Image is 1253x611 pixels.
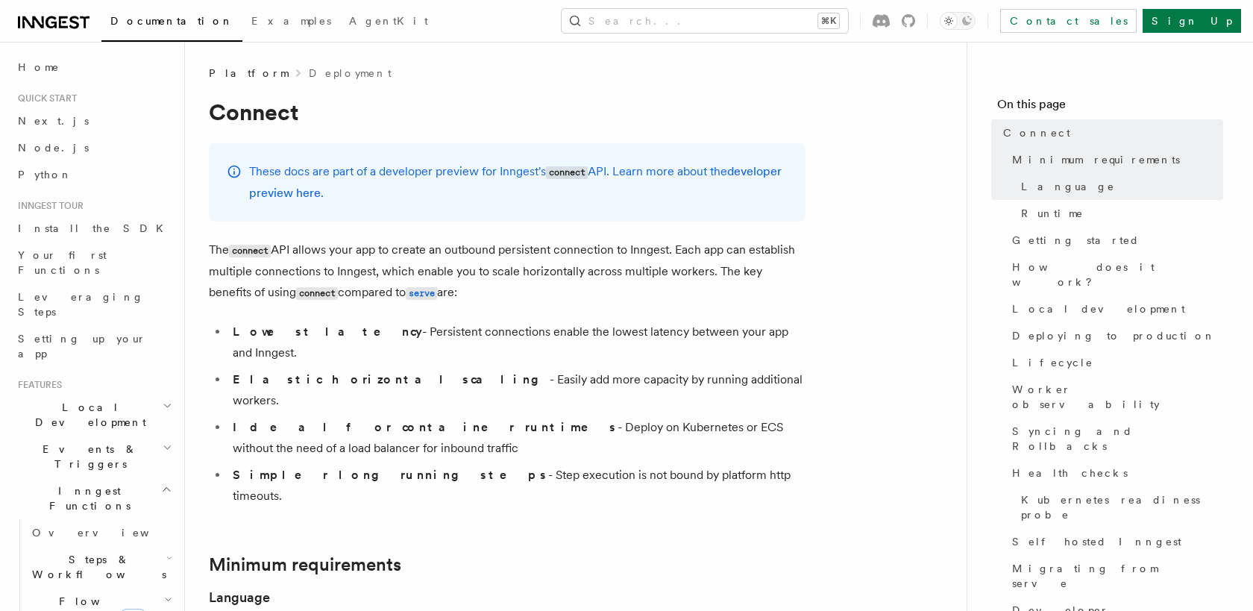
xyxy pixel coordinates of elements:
[1012,534,1181,549] span: Self hosted Inngest
[997,95,1223,119] h4: On this page
[1006,376,1223,418] a: Worker observability
[1012,328,1216,343] span: Deploying to production
[228,417,805,459] li: - Deploy on Kubernetes or ECS without the need of a load balancer for inbound traffic
[228,465,805,507] li: - Step execution is not bound by platform http timeouts.
[340,4,437,40] a: AgentKit
[406,287,437,300] code: serve
[110,15,233,27] span: Documentation
[1021,179,1115,194] span: Language
[12,161,175,188] a: Python
[406,285,437,299] a: serve
[18,115,89,127] span: Next.js
[209,98,805,125] h1: Connect
[1006,227,1223,254] a: Getting started
[209,66,288,81] span: Platform
[233,325,422,339] strong: Lowest latency
[1006,349,1223,376] a: Lifecycle
[1006,555,1223,597] a: Migrating from serve
[233,420,618,434] strong: Ideal for container runtimes
[12,442,163,471] span: Events & Triggers
[1006,528,1223,555] a: Self hosted Inngest
[26,546,175,588] button: Steps & Workflows
[12,325,175,367] a: Setting up your app
[249,161,788,204] p: These docs are part of a developer preview for Inngest's API. Learn more about the .
[940,12,976,30] button: Toggle dark mode
[251,15,331,27] span: Examples
[18,291,144,318] span: Leveraging Steps
[997,119,1223,146] a: Connect
[209,587,270,608] a: Language
[101,4,242,42] a: Documentation
[242,4,340,40] a: Examples
[1015,486,1223,528] a: Kubernetes readiness probe
[209,239,805,304] p: The API allows your app to create an outbound persistent connection to Inngest. Each app can esta...
[32,527,186,539] span: Overview
[18,60,60,75] span: Home
[1012,382,1223,412] span: Worker observability
[18,333,146,360] span: Setting up your app
[233,468,548,482] strong: Simpler long running steps
[12,477,175,519] button: Inngest Functions
[1012,424,1223,454] span: Syncing and Rollbacks
[12,436,175,477] button: Events & Triggers
[1012,466,1128,480] span: Health checks
[1006,460,1223,486] a: Health checks
[1021,492,1223,522] span: Kubernetes readiness probe
[18,169,72,181] span: Python
[818,13,839,28] kbd: ⌘K
[26,552,166,582] span: Steps & Workflows
[233,372,550,386] strong: Elastic horizontal scaling
[1006,418,1223,460] a: Syncing and Rollbacks
[12,107,175,134] a: Next.js
[209,554,401,575] a: Minimum requirements
[1003,125,1070,140] span: Connect
[26,519,175,546] a: Overview
[1012,233,1140,248] span: Getting started
[309,66,392,81] a: Deployment
[1015,200,1223,227] a: Runtime
[1006,322,1223,349] a: Deploying to production
[296,287,338,300] code: connect
[12,379,62,391] span: Features
[12,134,175,161] a: Node.js
[1012,152,1180,167] span: Minimum requirements
[12,54,175,81] a: Home
[1012,561,1223,591] span: Migrating from serve
[562,9,848,33] button: Search...⌘K
[12,400,163,430] span: Local Development
[1143,9,1241,33] a: Sign Up
[1012,355,1093,370] span: Lifecycle
[546,166,588,179] code: connect
[1006,254,1223,295] a: How does it work?
[229,245,271,257] code: connect
[18,249,107,276] span: Your first Functions
[349,15,428,27] span: AgentKit
[12,242,175,283] a: Your first Functions
[228,369,805,411] li: - Easily add more capacity by running additional workers.
[1006,146,1223,173] a: Minimum requirements
[1021,206,1084,221] span: Runtime
[1012,301,1185,316] span: Local development
[12,394,175,436] button: Local Development
[1006,295,1223,322] a: Local development
[18,142,89,154] span: Node.js
[12,483,161,513] span: Inngest Functions
[228,322,805,363] li: - Persistent connections enable the lowest latency between your app and Inngest.
[12,200,84,212] span: Inngest tour
[1012,260,1223,289] span: How does it work?
[18,222,172,234] span: Install the SDK
[12,283,175,325] a: Leveraging Steps
[1000,9,1137,33] a: Contact sales
[12,215,175,242] a: Install the SDK
[1015,173,1223,200] a: Language
[12,93,77,104] span: Quick start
